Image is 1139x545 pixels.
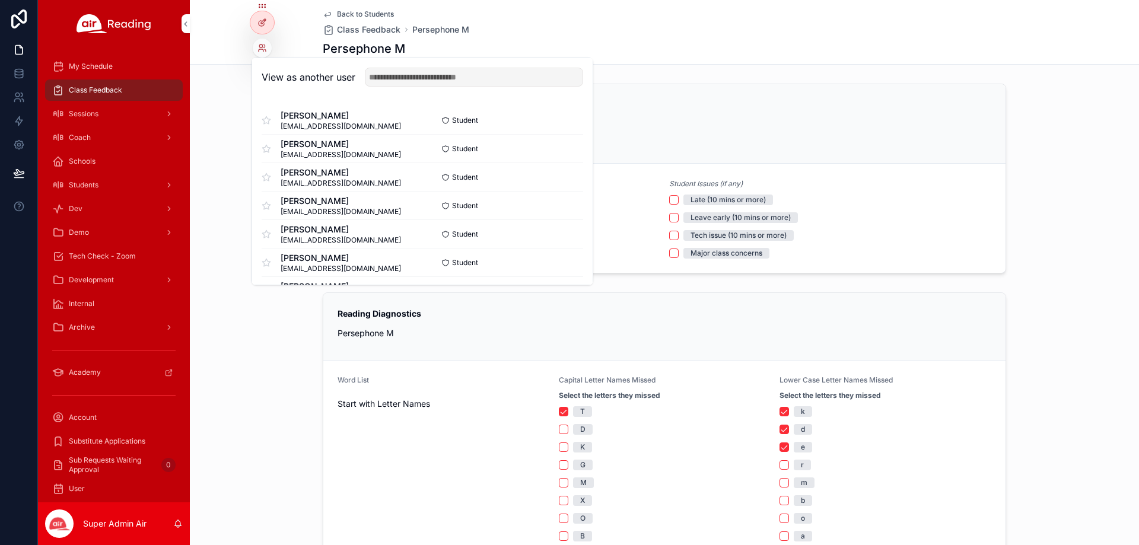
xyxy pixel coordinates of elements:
[69,484,85,493] span: User
[69,157,96,166] span: Schools
[69,413,97,422] span: Account
[801,495,805,506] div: b
[580,442,585,452] div: K
[45,317,183,338] a: Archive
[45,151,183,172] a: Schools
[452,201,478,211] span: Student
[281,138,401,150] span: [PERSON_NAME]
[45,478,183,499] a: User
[691,195,766,205] div: Late (10 mins or more)
[69,275,114,285] span: Development
[45,269,183,291] a: Development
[412,24,469,36] a: Persephone M
[69,204,82,213] span: Dev
[281,207,401,216] span: [EMAIL_ADDRESS][DOMAIN_NAME]
[338,308,421,318] strong: Reading Diagnostics
[45,293,183,314] a: Internal
[669,179,743,189] em: Student Issues (if any)
[559,391,660,400] strong: Select the letters they missed
[452,173,478,182] span: Student
[323,9,394,19] a: Back to Students
[338,398,549,410] span: Start with Letter Names
[45,174,183,196] a: Students
[45,362,183,383] a: Academy
[337,24,400,36] span: Class Feedback
[580,477,587,488] div: M
[69,228,89,237] span: Demo
[45,103,183,125] a: Sessions
[161,458,176,472] div: 0
[38,47,190,502] div: scrollable content
[45,454,183,476] a: Sub Requests Waiting Approval0
[281,195,401,207] span: [PERSON_NAME]
[83,518,147,530] p: Super Admin Air
[452,144,478,154] span: Student
[452,230,478,239] span: Student
[323,40,405,57] h1: Persephone M
[281,235,401,245] span: [EMAIL_ADDRESS][DOMAIN_NAME]
[580,495,585,506] div: X
[262,70,355,84] h2: View as another user
[452,258,478,267] span: Student
[338,129,991,142] p: [DATE] 8:55-9:25 am | Diagnostic
[281,252,401,264] span: [PERSON_NAME]
[45,407,183,428] a: Account
[281,150,401,160] span: [EMAIL_ADDRESS][DOMAIN_NAME]
[69,62,113,71] span: My Schedule
[45,79,183,101] a: Class Feedback
[45,246,183,267] a: Tech Check - Zoom
[281,179,401,188] span: [EMAIL_ADDRESS][DOMAIN_NAME]
[580,531,585,541] div: B
[69,133,91,142] span: Coach
[69,299,94,308] span: Internal
[69,436,145,446] span: Substitute Applications
[580,424,586,435] div: D
[281,167,401,179] span: [PERSON_NAME]
[780,391,881,400] strong: Select the letters they missed
[801,477,807,488] div: m
[801,460,804,470] div: r
[45,56,183,77] a: My Schedule
[691,248,762,259] div: Major class concerns
[45,431,183,452] a: Substitute Applications
[69,85,122,95] span: Class Feedback
[77,14,151,33] img: App logo
[801,406,805,417] div: k
[69,455,157,474] span: Sub Requests Waiting Approval
[452,116,478,125] span: Student
[281,224,401,235] span: [PERSON_NAME]
[45,198,183,219] a: Dev
[69,180,98,190] span: Students
[69,109,98,119] span: Sessions
[691,230,787,241] div: Tech issue (10 mins or more)
[337,9,394,19] span: Back to Students
[580,406,585,417] div: T
[69,323,95,332] span: Archive
[580,513,586,524] div: O
[580,460,586,470] div: G
[780,375,893,384] span: Lower Case Letter Names Missed
[338,375,369,384] span: Word List
[559,375,656,384] span: Capital Letter Names Missed
[281,264,401,273] span: [EMAIL_ADDRESS][DOMAIN_NAME]
[69,368,101,377] span: Academy
[45,222,183,243] a: Demo
[338,327,991,339] p: Persephone M
[801,513,805,524] div: o
[691,212,791,223] div: Leave early (10 mins or more)
[45,127,183,148] a: Coach
[801,424,805,435] div: d
[281,281,401,292] span: [PERSON_NAME]
[801,442,805,452] div: e
[323,24,400,36] a: Class Feedback
[69,251,136,261] span: Tech Check - Zoom
[801,531,805,541] div: a
[281,122,401,131] span: [EMAIL_ADDRESS][DOMAIN_NAME]
[281,110,401,122] span: [PERSON_NAME]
